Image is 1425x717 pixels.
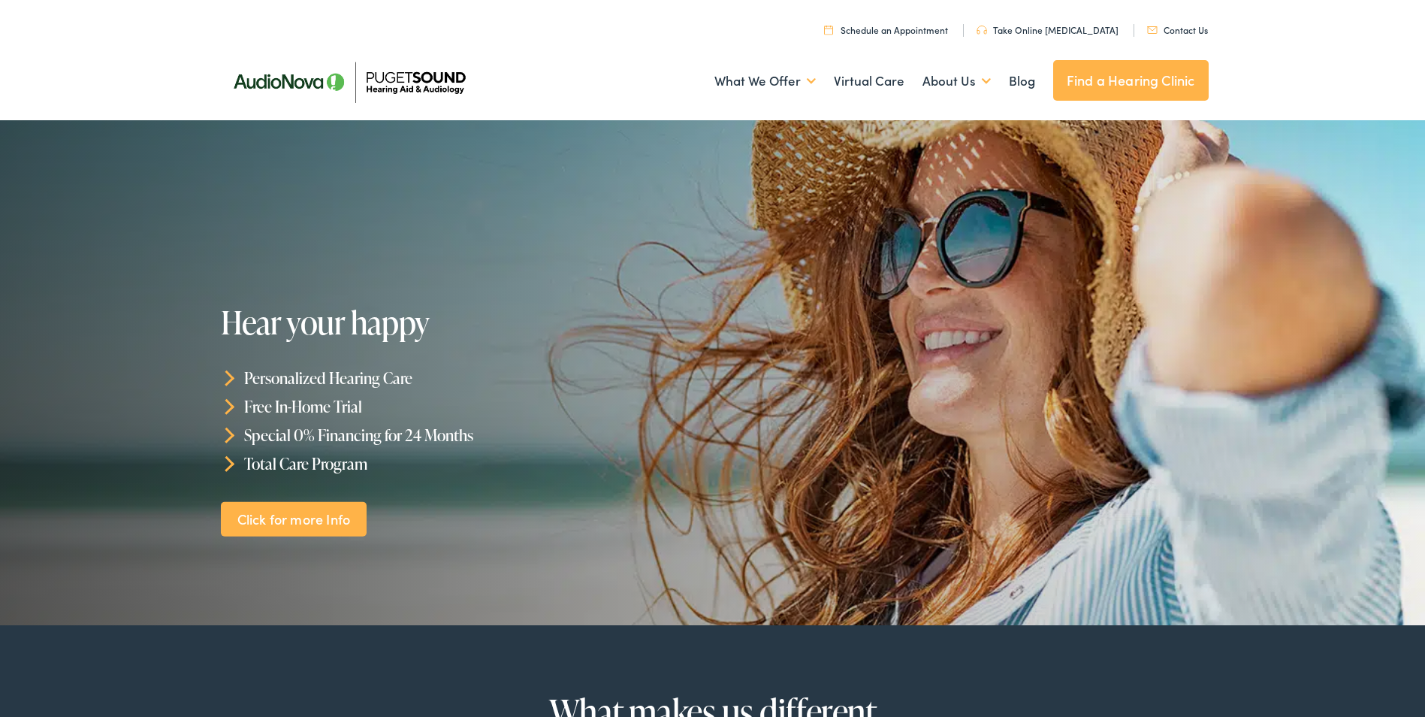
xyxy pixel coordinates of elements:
[221,421,720,449] li: Special 0% Financing for 24 Months
[221,501,367,537] a: Click for more Info
[922,53,991,109] a: About Us
[824,25,833,35] img: utility icon
[221,392,720,421] li: Free In-Home Trial
[1009,53,1035,109] a: Blog
[714,53,816,109] a: What We Offer
[221,449,720,477] li: Total Care Program
[1147,23,1208,36] a: Contact Us
[977,23,1119,36] a: Take Online [MEDICAL_DATA]
[824,23,948,36] a: Schedule an Appointment
[977,26,987,35] img: utility icon
[1147,26,1158,34] img: utility icon
[221,364,720,392] li: Personalized Hearing Care
[1053,60,1209,101] a: Find a Hearing Clinic
[834,53,904,109] a: Virtual Care
[221,305,678,340] h1: Hear your happy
